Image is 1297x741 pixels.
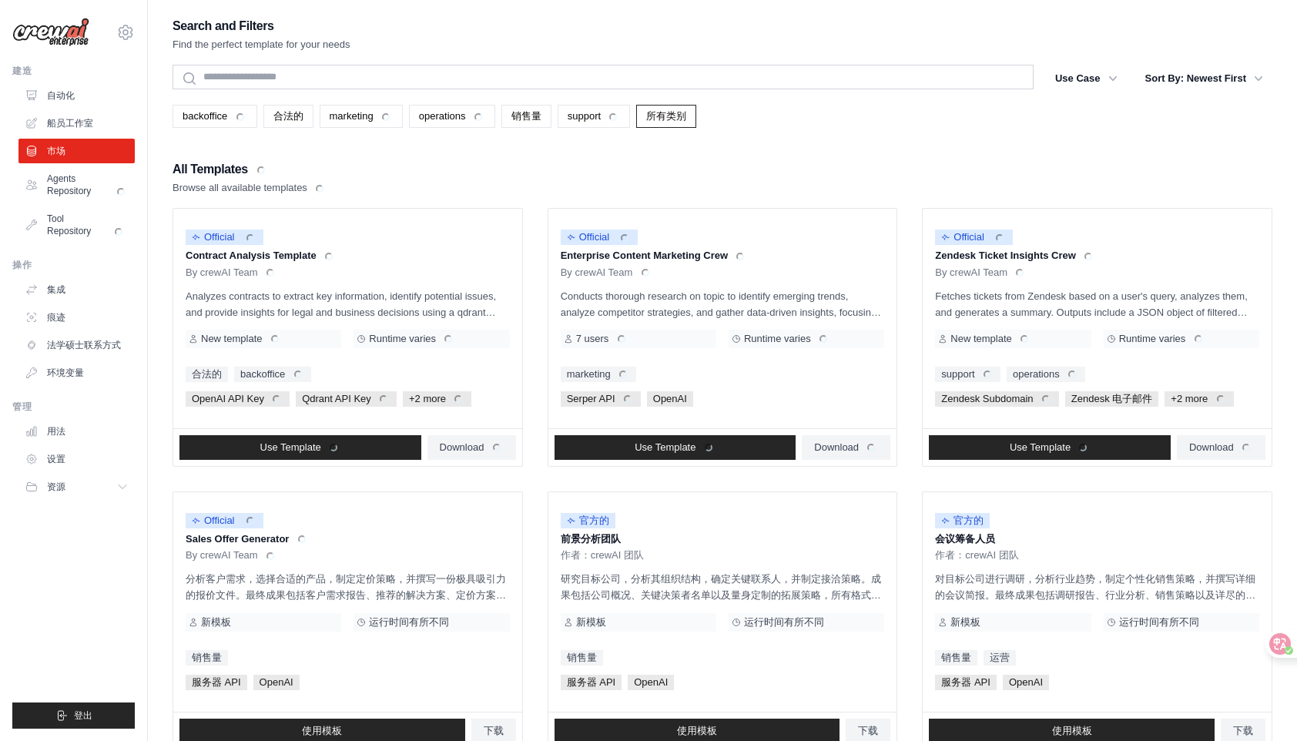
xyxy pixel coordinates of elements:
font: 作者：crewAI 团队 [561,549,644,561]
font: 官方的 [579,515,609,526]
font: 对目标公司进行调研，分析行业趋势，制定个性化销售策略，并撰写详细的会议简报。最终成果包括调研报告、行业分析、销售策略以及详尽的简报文件，确保参会人员做好充分准备，高效开展会谈。 [935,573,1255,617]
font: 下载 [1233,725,1253,736]
span: OpenAI [647,391,693,407]
font: 操作 [12,260,32,270]
span: Use Template [260,441,340,454]
a: support [935,367,1000,382]
font: 销售量 [941,652,971,663]
font: 管理 [12,401,32,412]
span: OpenAI [628,675,674,690]
p: Conducts thorough research on topic to identify emerging trends, analyze competitor strategies, a... [561,288,885,320]
a: 自动化 [18,83,135,108]
font: 用法 [47,426,65,437]
button: Sort By: Newest First [1136,65,1272,92]
a: 市场 [18,139,135,163]
font: 集成 [47,284,65,295]
font: 服务器 API [192,676,241,688]
font: 新模板 [201,616,231,628]
a: operations [409,105,495,128]
font: 合法的 [273,110,303,122]
a: Download [1177,435,1265,460]
a: 销售量 [501,105,551,128]
span: 7 users [576,333,628,345]
font: 销售量 [192,652,222,663]
font: 痕迹 [47,312,65,323]
a: marketing [320,105,403,128]
span: Runtime varies [369,333,455,345]
a: backoffice [234,367,311,382]
a: operations [1007,367,1085,382]
span: OpenAI [253,675,300,690]
span: New template [950,333,1031,345]
a: 合法的 [263,105,313,128]
span: By crewAI Team [935,267,1027,279]
font: 作者：crewAI 团队 [935,549,1018,561]
font: 环境变量 [47,367,84,378]
font: 运行时间有所不同 [744,616,824,628]
button: Use Case [1046,65,1127,92]
a: 法学硕士联系方式 [18,333,135,357]
span: By crewAI Team [186,549,277,562]
button: 登出 [12,702,135,729]
span: OpenAI [1003,675,1049,690]
span: Download [814,441,878,454]
a: 合法的 [186,367,228,382]
a: 销售量 [935,650,977,666]
a: Use Template [179,435,421,460]
img: Logo [12,18,89,47]
span: By crewAI Team [561,267,652,279]
h2: All Templates [173,159,327,180]
font: 所有类别 [646,110,686,122]
span: Use Template [1010,441,1090,454]
a: Download [427,435,516,460]
font: 使用模板 [677,725,717,736]
a: Agents Repository [18,166,135,203]
a: 销售量 [561,650,603,666]
p: Fetches tickets from Zendesk based on a user's query, analyzes them, and generates a summary. Out... [935,288,1259,320]
span: Download [440,441,504,454]
font: 研究目标公司，分析其组织结构，确定关键联系人，并制定接洽策略。成果包括公司概况、关键决策者名单以及量身定制的拓展策略，所有格式均经过精心设计，方便与销售团队共享。 [561,573,881,617]
font: 建造 [12,65,32,76]
a: 设置 [18,447,135,471]
a: 集成 [18,277,135,302]
font: 前景分析团队 [561,533,621,545]
font: 新模板 [576,616,606,628]
font: 合法的 [192,368,222,380]
font: 服务器 API [941,676,990,688]
a: 船员工作室 [18,111,135,136]
span: Use Template [635,441,715,454]
p: Enterprise Content Marketing Crew [561,248,885,263]
font: 自动化 [47,90,75,101]
a: marketing [561,367,636,382]
p: Analyzes contracts to extract key information, identify potential issues, and provide insights fo... [186,288,510,320]
font: 法学硕士联系方式 [47,340,121,350]
span: Zendesk Subdomain [935,391,1058,407]
font: 使用模板 [302,725,342,736]
span: +2 more [1165,391,1233,407]
span: Qdrant API Key [296,391,397,407]
font: 船员工作室 [47,118,93,129]
h2: Search and Filters [173,15,350,37]
a: Use Template [555,435,796,460]
a: 痕迹 [18,305,135,330]
span: Download [1189,441,1253,454]
font: 运行时间有所不同 [1119,616,1199,628]
a: 运营 [984,650,1016,666]
a: 销售量 [186,650,228,666]
font: 销售量 [567,652,597,663]
font: 资源 [47,481,65,492]
a: backoffice [173,105,257,128]
a: 所有类别 [636,105,696,128]
span: New template [201,333,282,345]
font: 市场 [47,146,65,156]
a: 环境变量 [18,360,135,385]
font: 运营 [990,652,1010,663]
font: 官方的 [953,515,984,526]
a: Download [802,435,890,460]
span: Official [186,230,263,245]
font: 使用模板 [1052,725,1092,736]
font: 新模板 [950,616,980,628]
font: 分析客户需求，选择合适的产品，制定定价策略，并撰写一份极具吸引力的报价文件。最终成果包括客户需求报告、推荐的解决方案、定价方案，以及一份结构清晰、步骤清晰、极具说服力的报价文件。 [186,573,506,617]
font: 会议筹备人员 [935,533,995,545]
p: Zendesk Ticket Insights Crew [935,248,1259,263]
